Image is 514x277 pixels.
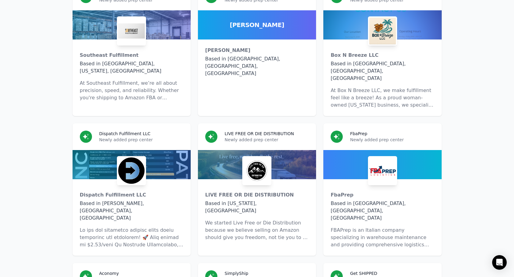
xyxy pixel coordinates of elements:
[331,200,434,222] div: Based in [GEOGRAPHIC_DATA], [GEOGRAPHIC_DATA], [GEOGRAPHIC_DATA]
[99,131,151,137] h3: Dispatch Fulfillment LLC
[331,227,434,248] p: FBAPrep is an Italian company specializing in warehouse maintenance and providing comprehensive l...
[205,47,309,54] div: [PERSON_NAME]
[331,87,434,109] p: At Box N Breeze LLC, we make fulfillment feel like a breeze! As a proud woman-owned [US_STATE] bu...
[73,123,191,256] a: Dispatch Fulfillment LLCNewly added prep centerDispatch Fulfillment LLCDispatch Fulfillment LLCBa...
[198,123,316,256] a: LIVE FREE OR DIE DISTRIBUTIONNewly added prep centerLIVE FREE OR DIE DISTRIBUTIONLIVE FREE OR DIE...
[369,18,396,44] img: Box N Breeze LLC
[350,131,367,137] h3: FbaPrep
[80,227,183,248] p: Lo ips dol sitametco adipisc elits doeiu temporinc utl etdolorem! 🚀 Aliq enimad mi $2.53/veni Qu ...
[225,131,294,137] h3: LIVE FREE OR DIE DISTRIBUTION
[80,52,183,59] div: Southeast Fulfillment
[230,21,284,29] span: [PERSON_NAME]
[243,157,270,184] img: LIVE FREE OR DIE DISTRIBUTION
[331,191,434,199] div: FbaPrep
[225,270,248,276] h3: SimplyShip
[331,52,434,59] div: Box N Breeze LLC
[225,137,309,143] p: Newly added prep center
[118,157,145,184] img: Dispatch Fulfillment LLC
[99,137,183,143] p: Newly added prep center
[350,137,434,143] p: Newly added prep center
[331,60,434,82] div: Based in [GEOGRAPHIC_DATA], [GEOGRAPHIC_DATA], [GEOGRAPHIC_DATA]
[323,123,441,256] a: FbaPrepNewly added prep centerFbaPrepFbaPrepBased in [GEOGRAPHIC_DATA], [GEOGRAPHIC_DATA], [GEOGR...
[99,270,119,276] h3: Aconomy
[80,191,183,199] div: Dispatch Fulfillment LLC
[205,219,309,241] p: We started Live Free or Die Distribution because we believe selling on Amazon should give you fre...
[492,255,507,270] div: Open Intercom Messenger
[369,157,396,184] img: FbaPrep
[80,60,183,75] div: Based in [GEOGRAPHIC_DATA], [US_STATE], [GEOGRAPHIC_DATA]
[350,270,377,276] h3: Get SHIPPED
[205,55,309,77] div: Based in [GEOGRAPHIC_DATA], [GEOGRAPHIC_DATA], [GEOGRAPHIC_DATA]
[205,200,309,214] div: Based in [US_STATE], [GEOGRAPHIC_DATA]
[118,18,145,44] img: Southeast Fulfillment
[205,191,309,199] div: LIVE FREE OR DIE DISTRIBUTION
[80,200,183,222] div: Based in [PERSON_NAME], [GEOGRAPHIC_DATA], [GEOGRAPHIC_DATA]
[80,80,183,101] p: At Southeast Fulfillment, we’re all about precision, speed, and reliability. Whether you're shipp...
